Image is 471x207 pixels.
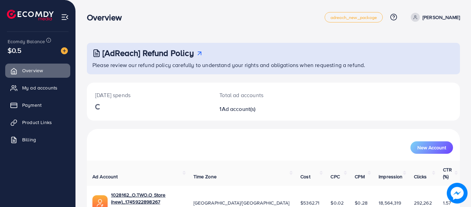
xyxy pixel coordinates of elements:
span: Ad Account [92,173,118,180]
span: $0.28 [355,199,368,206]
a: Payment [5,98,70,112]
span: [GEOGRAPHIC_DATA]/[GEOGRAPHIC_DATA] [193,199,290,206]
p: Please review our refund policy carefully to understand your rights and obligations when requesti... [92,61,456,69]
span: $0.02 [330,199,344,206]
h3: Overview [87,12,127,22]
a: My ad accounts [5,81,70,95]
span: Ad account(s) [222,105,256,113]
a: 1028162_O.TWO.O Store (new)_1745922898267 [111,191,182,206]
p: [DATE] spends [95,91,203,99]
span: Product Links [22,119,52,126]
span: 292,262 [414,199,432,206]
span: 1.57 [443,199,451,206]
span: 18,564,319 [379,199,401,206]
span: My ad accounts [22,84,57,91]
a: Product Links [5,115,70,129]
span: $5362.71 [300,199,319,206]
p: [PERSON_NAME] [423,13,460,21]
a: Billing [5,133,70,147]
a: [PERSON_NAME] [408,13,460,22]
span: New Account [417,145,446,150]
p: Total ad accounts [219,91,296,99]
span: CPM [355,173,364,180]
span: CPC [330,173,339,180]
span: Time Zone [193,173,217,180]
span: Clicks [414,173,427,180]
span: Payment [22,102,42,109]
button: New Account [410,141,453,154]
span: Overview [22,67,43,74]
img: logo [7,10,54,20]
span: $0.5 [8,45,22,55]
img: menu [61,13,69,21]
span: Impression [379,173,403,180]
img: image [449,185,466,202]
span: CTR (%) [443,166,452,180]
a: Overview [5,64,70,77]
img: image [61,47,68,54]
span: adreach_new_package [330,15,377,20]
span: Ecomdy Balance [8,38,45,45]
span: Billing [22,136,36,143]
h3: [AdReach] Refund Policy [102,48,194,58]
a: adreach_new_package [325,12,383,22]
h2: 1 [219,106,296,112]
span: Cost [300,173,310,180]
